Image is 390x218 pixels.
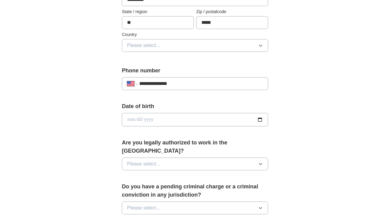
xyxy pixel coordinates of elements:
button: Please select... [122,39,268,52]
button: Please select... [122,158,268,170]
label: Country [122,31,268,38]
button: Please select... [122,202,268,214]
label: Phone number [122,67,268,75]
span: Please select... [127,204,160,212]
label: Date of birth [122,102,268,111]
label: Are you legally authorized to work in the [GEOGRAPHIC_DATA]? [122,139,268,155]
label: Zip / postalcode [196,9,268,15]
span: Please select... [127,42,160,49]
span: Please select... [127,160,160,168]
label: State / region [122,9,194,15]
label: Do you have a pending criminal charge or a criminal conviction in any jurisdiction? [122,183,268,199]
